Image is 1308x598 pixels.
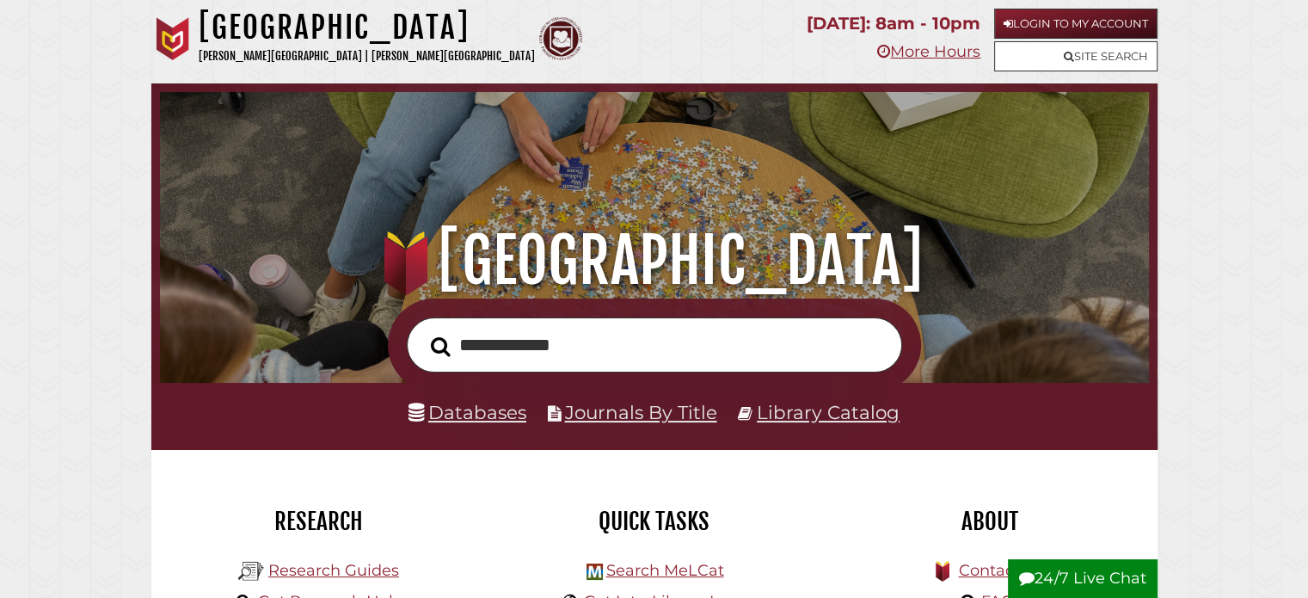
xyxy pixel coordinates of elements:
a: Search MeLCat [605,561,723,580]
a: More Hours [877,42,980,61]
a: Library Catalog [757,401,900,423]
h2: Quick Tasks [500,507,809,536]
p: [DATE]: 8am - 10pm [807,9,980,39]
a: Contact Us [958,561,1043,580]
a: Journals By Title [565,401,717,423]
img: Calvin Theological Seminary [539,17,582,60]
img: Hekman Library Logo [238,558,264,584]
img: Calvin University [151,17,194,60]
button: Search [422,331,459,361]
h2: Research [164,507,474,536]
i: Search [431,336,451,356]
img: Hekman Library Logo [586,564,603,580]
h1: [GEOGRAPHIC_DATA] [179,223,1128,299]
h1: [GEOGRAPHIC_DATA] [199,9,535,46]
a: Research Guides [268,561,399,580]
a: Databases [408,401,526,423]
a: Login to My Account [994,9,1158,39]
h2: About [835,507,1145,536]
a: Site Search [994,41,1158,71]
p: [PERSON_NAME][GEOGRAPHIC_DATA] | [PERSON_NAME][GEOGRAPHIC_DATA] [199,46,535,66]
